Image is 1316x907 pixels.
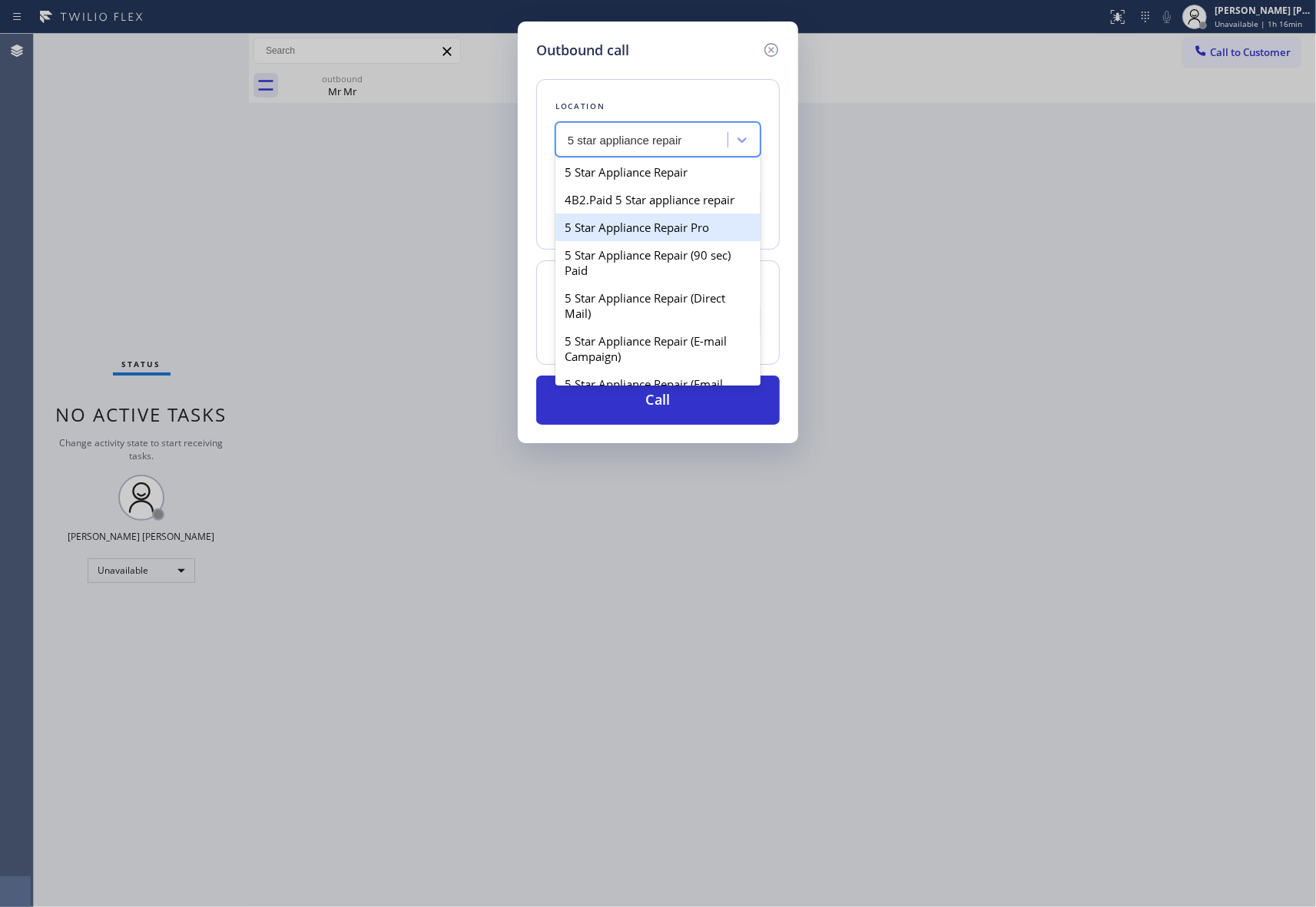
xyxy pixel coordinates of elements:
div: 5 Star Appliance Repair [555,158,761,186]
div: 5 Star Appliance Repair (E-mail Campaign) [555,327,761,370]
button: Call [536,376,780,425]
div: 4B2.Paid 5 Star appliance repair [555,186,761,214]
div: 5 Star Appliance Repair (Direct Mail) [555,284,761,327]
div: 5 Star Appliance Repair Pro [555,214,761,241]
div: 5 Star Appliance Repair (Email Campaigns) [555,370,761,413]
div: Location [555,98,761,114]
div: 5 Star Appliance Repair (90 sec) Paid [555,241,761,284]
h5: Outbound call [536,40,629,61]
